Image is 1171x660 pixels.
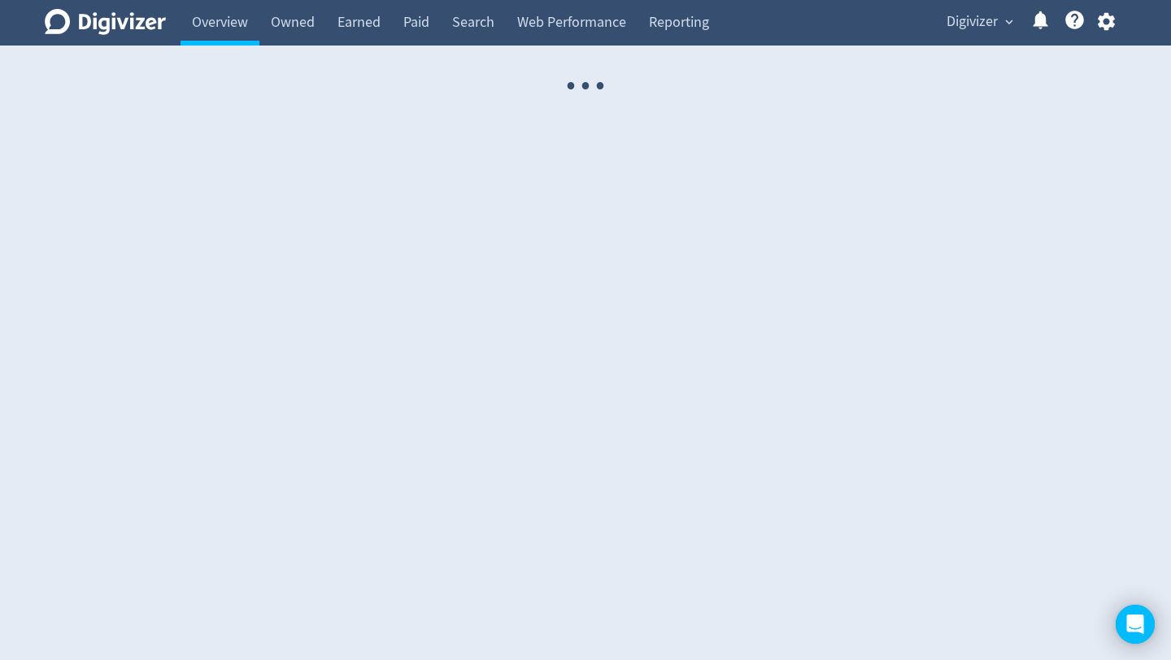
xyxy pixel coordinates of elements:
[564,46,578,128] span: ·
[947,9,998,35] span: Digivizer
[941,9,1017,35] button: Digivizer
[593,46,607,128] span: ·
[578,46,593,128] span: ·
[1002,15,1016,29] span: expand_more
[1116,605,1155,644] div: Open Intercom Messenger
